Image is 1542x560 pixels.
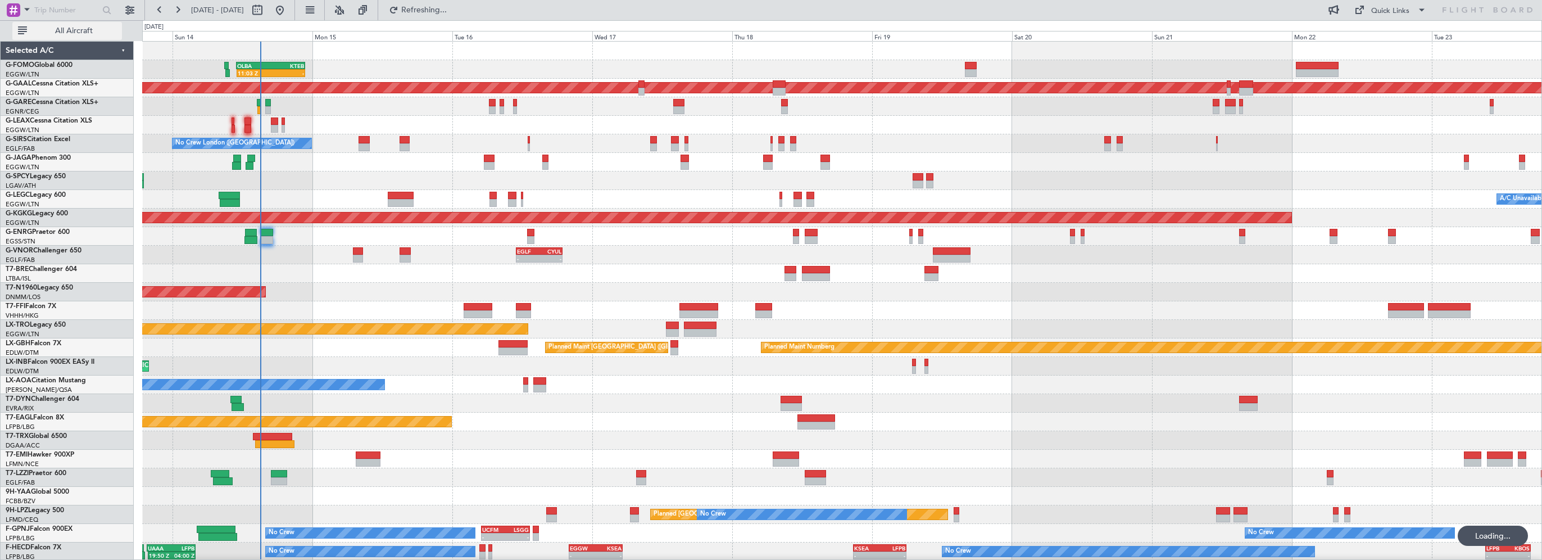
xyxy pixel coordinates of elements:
div: Mon 15 [312,31,452,41]
div: Planned Maint [GEOGRAPHIC_DATA] ([GEOGRAPHIC_DATA]) [548,339,725,356]
div: UCFM [482,526,505,533]
a: EGNR/CEG [6,107,39,116]
span: T7-EAGL [6,414,33,421]
span: G-VNOR [6,247,33,254]
a: LFPB/LBG [6,534,35,543]
a: EVRA/RIX [6,404,34,413]
div: - [506,534,529,540]
div: KSEA [596,545,622,552]
span: G-GARE [6,99,31,106]
span: [DATE] - [DATE] [191,5,244,15]
span: G-SIRS [6,136,27,143]
div: - [1486,552,1508,559]
div: - [271,70,304,76]
div: LFPB [879,545,905,552]
div: LFPB [171,545,194,552]
span: G-SPCY [6,173,30,180]
div: - [596,552,622,559]
div: Thu 18 [732,31,872,41]
a: G-FOMOGlobal 6000 [6,62,72,69]
span: LX-AOA [6,377,31,384]
div: No Crew [945,543,971,560]
div: KSEA [854,545,880,552]
a: LFMD/CEQ [6,516,38,524]
div: - [517,255,539,262]
a: EGLF/FAB [6,478,35,487]
span: T7-FFI [6,303,25,310]
div: EGGW [570,545,596,552]
span: LX-TRO [6,322,30,328]
div: Sat 20 [1012,31,1152,41]
div: Mon 22 [1292,31,1432,41]
a: EGSS/STN [6,237,35,246]
a: LFPB/LBG [6,423,35,431]
div: Planned [GEOGRAPHIC_DATA] ([GEOGRAPHIC_DATA]) [654,506,813,523]
a: [PERSON_NAME]/QSA [6,386,72,394]
a: T7-FFIFalcon 7X [6,303,56,310]
a: 9H-YAAGlobal 5000 [6,489,69,495]
div: 19:50 Z [149,552,172,559]
span: LX-INB [6,359,28,365]
a: DNMM/LOS [6,293,40,301]
a: EGLF/FAB [6,144,35,153]
div: Quick Links [1371,6,1409,17]
a: G-GAALCessna Citation XLS+ [6,80,98,87]
div: - [879,552,905,559]
a: LX-INBFalcon 900EX EASy II [6,359,94,365]
div: LFPB [1486,545,1508,552]
button: All Aircraft [12,22,122,40]
a: LFMN/NCE [6,460,39,468]
a: EDLW/DTM [6,367,39,376]
a: T7-LZZIPraetor 600 [6,470,66,477]
button: Refreshing... [384,1,451,19]
a: FCBB/BZV [6,497,35,505]
div: UAAA [148,545,171,552]
a: F-HECDFalcon 7X [6,544,61,551]
span: G-LEAX [6,118,30,124]
span: T7-EMI [6,451,28,458]
span: 9H-YAA [6,489,31,495]
a: G-KGKGLegacy 600 [6,210,68,217]
div: [DATE] [144,22,164,32]
span: F-HECD [6,544,30,551]
a: T7-BREChallenger 604 [6,266,77,273]
span: G-GAAL [6,80,31,87]
div: No Crew London ([GEOGRAPHIC_DATA]) [175,135,294,152]
span: Refreshing... [401,6,448,14]
a: EGGW/LTN [6,70,39,79]
div: KTEB [270,62,303,69]
span: All Aircraft [29,27,119,35]
a: G-ENRGPraetor 600 [6,229,70,236]
a: T7-N1960Legacy 650 [6,284,73,291]
a: G-SPCYLegacy 650 [6,173,66,180]
a: EGGW/LTN [6,126,39,134]
span: T7-DYN [6,396,31,403]
div: Loading... [1458,526,1528,546]
span: T7-BRE [6,266,29,273]
a: G-JAGAPhenom 300 [6,155,71,161]
div: Sun 14 [173,31,312,41]
span: G-KGKG [6,210,32,217]
input: Trip Number [34,2,99,19]
div: Wed 17 [592,31,732,41]
a: LX-TROLegacy 650 [6,322,66,328]
div: KBOS [1508,545,1529,552]
a: T7-EMIHawker 900XP [6,451,74,458]
a: LX-GBHFalcon 7X [6,340,61,347]
div: Sun 21 [1152,31,1292,41]
a: EGGW/LTN [6,163,39,171]
div: 04:00 Z [171,552,194,559]
div: Fri 19 [872,31,1012,41]
a: DGAA/ACC [6,441,40,450]
div: No Crew [269,543,294,560]
span: G-FOMO [6,62,34,69]
a: VHHH/HKG [6,311,39,320]
span: 9H-LPZ [6,507,28,514]
a: EDLW/DTM [6,349,39,357]
a: F-GPNJFalcon 900EX [6,526,72,532]
div: Planned Maint Nurnberg [764,339,835,356]
div: - [570,552,596,559]
div: - [1508,552,1529,559]
div: - [854,552,880,559]
div: OLBA [237,62,270,69]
